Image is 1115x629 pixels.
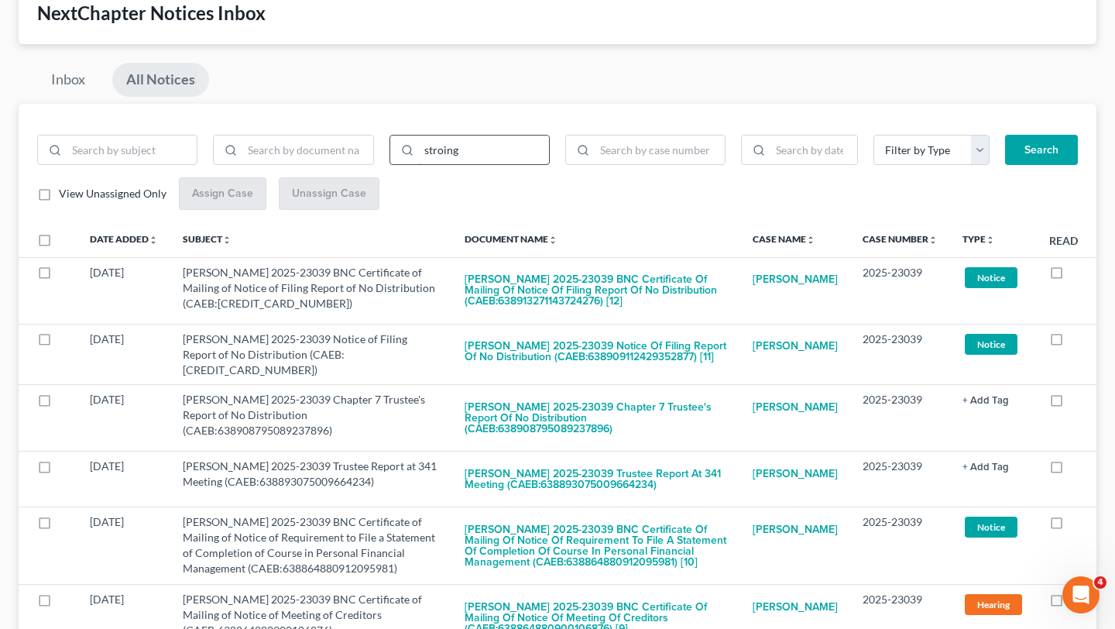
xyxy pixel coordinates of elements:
span: Notice [965,334,1017,355]
button: + Add Tag [962,462,1009,473]
i: unfold_more [222,235,232,245]
td: [PERSON_NAME] 2025-23039 Trustee Report at 341 Meeting (CAEB:638893075009664234) [170,452,452,507]
a: Case Numberunfold_more [863,233,938,245]
a: Hearing [962,592,1024,617]
td: 2025-23039 [850,452,950,507]
input: Search by case number [595,136,725,165]
a: Typeunfold_more [962,233,995,245]
td: [PERSON_NAME] 2025-23039 BNC Certificate of Mailing of Notice of Filing Report of No Distribution... [170,257,452,324]
a: [PERSON_NAME] [753,514,838,545]
span: 4 [1094,576,1106,589]
td: [PERSON_NAME] 2025-23039 Chapter 7 Trustee's Report of No Distribution (CAEB:638908795089237896) [170,385,452,452]
td: [DATE] [77,507,170,585]
a: [PERSON_NAME] [753,392,838,423]
i: unfold_more [149,235,158,245]
button: [PERSON_NAME] 2025-23039 BNC Certificate of Mailing of Notice of Filing Report of No Distribution... [465,265,728,318]
a: Inbox [37,63,99,97]
td: 2025-23039 [850,507,950,585]
a: + Add Tag [962,459,1024,474]
button: Search [1005,135,1078,166]
a: [PERSON_NAME] [753,459,838,490]
td: [PERSON_NAME] 2025-23039 BNC Certificate of Mailing of Notice of Requirement to File a Statement ... [170,507,452,585]
a: [PERSON_NAME] [753,592,838,623]
i: unfold_more [928,235,938,245]
a: All Notices [112,63,209,97]
span: Notice [965,517,1017,538]
a: Case Nameunfold_more [753,233,815,245]
td: [DATE] [77,385,170,452]
td: 2025-23039 [850,385,950,452]
a: Notice [962,514,1024,540]
i: unfold_more [986,235,995,245]
a: [PERSON_NAME] [753,332,838,363]
a: [PERSON_NAME] [753,265,838,296]
a: Notice [962,332,1024,357]
a: + Add Tag [962,392,1024,407]
input: Search by document name [242,136,372,165]
iframe: Intercom live chat [1062,576,1100,614]
td: [PERSON_NAME] 2025-23039 Notice of Filing Report of No Distribution (CAEB:[CREDIT_CARD_NUMBER]) [170,324,452,384]
td: [DATE] [77,452,170,507]
a: Notice [962,265,1024,290]
td: [DATE] [77,257,170,324]
td: 2025-23039 [850,257,950,324]
i: unfold_more [806,235,815,245]
td: 2025-23039 [850,324,950,384]
a: Date Addedunfold_more [90,233,158,245]
button: [PERSON_NAME] 2025-23039 BNC Certificate of Mailing of Notice of Requirement to File a Statement ... [465,514,728,578]
input: Search by case name [419,136,549,165]
button: [PERSON_NAME] 2025-23039 Chapter 7 Trustee's Report of No Distribution (CAEB:638908795089237896) [465,392,728,445]
input: Search by subject [67,136,197,165]
button: [PERSON_NAME] 2025-23039 Notice of Filing Report of No Distribution (CAEB:638909112429352877) [11] [465,332,728,373]
a: Subjectunfold_more [183,233,232,245]
span: View Unassigned Only [59,187,166,200]
button: [PERSON_NAME] 2025-23039 Trustee Report at 341 Meeting (CAEB:638893075009664234) [465,459,728,500]
input: Search by date [770,136,857,165]
span: Notice [965,267,1017,288]
i: unfold_more [548,235,557,245]
td: [DATE] [77,324,170,384]
span: Hearing [965,594,1022,615]
a: Document Nameunfold_more [465,233,557,245]
label: Read [1049,232,1078,249]
button: + Add Tag [962,396,1009,406]
div: NextChapter Notices Inbox [37,1,1078,26]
